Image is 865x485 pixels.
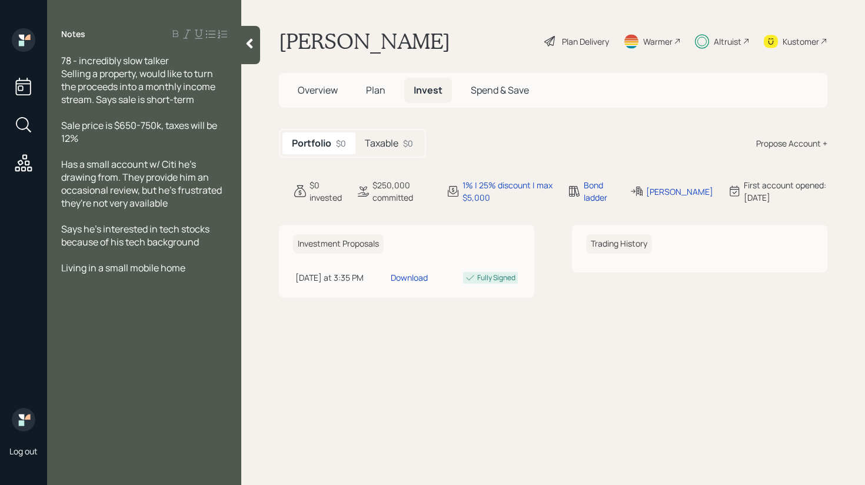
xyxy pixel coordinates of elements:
h5: Portfolio [292,138,331,149]
h5: Taxable [365,138,398,149]
div: Bond ladder [584,179,616,204]
div: $0 invested [310,179,342,204]
img: retirable_logo.png [12,408,35,431]
span: Invest [414,84,443,97]
div: Propose Account + [756,137,827,150]
span: Sale price is $650-750k, taxes will be 12% [61,119,219,145]
h1: [PERSON_NAME] [279,28,450,54]
div: First account opened: [DATE] [744,179,827,204]
div: 1% | 25% discount | max $5,000 [463,179,553,204]
div: [DATE] at 3:35 PM [295,271,386,284]
label: Notes [61,28,85,40]
div: $250,000 committed [372,179,432,204]
span: Says he's interested in tech stocks because of his tech background [61,222,211,248]
span: Plan [366,84,385,97]
div: [PERSON_NAME] [646,185,713,198]
div: Plan Delivery [562,35,609,48]
h6: Investment Proposals [293,234,384,254]
div: Altruist [714,35,741,48]
span: 78 - incredibly slow talker Selling a property, would like to turn the proceeds into a monthly in... [61,54,217,106]
div: Log out [9,446,38,457]
div: Fully Signed [477,273,515,283]
div: $0 [336,137,346,150]
h6: Trading History [586,234,652,254]
span: Overview [298,84,338,97]
span: Has a small account w/ Citi he's drawing from. They provide him an occasional review, but he's fr... [61,158,224,210]
span: Living in a small mobile home [61,261,185,274]
div: Kustomer [783,35,819,48]
span: Spend & Save [471,84,529,97]
div: $0 [403,137,413,150]
div: Warmer [643,35,673,48]
div: Download [391,271,428,284]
